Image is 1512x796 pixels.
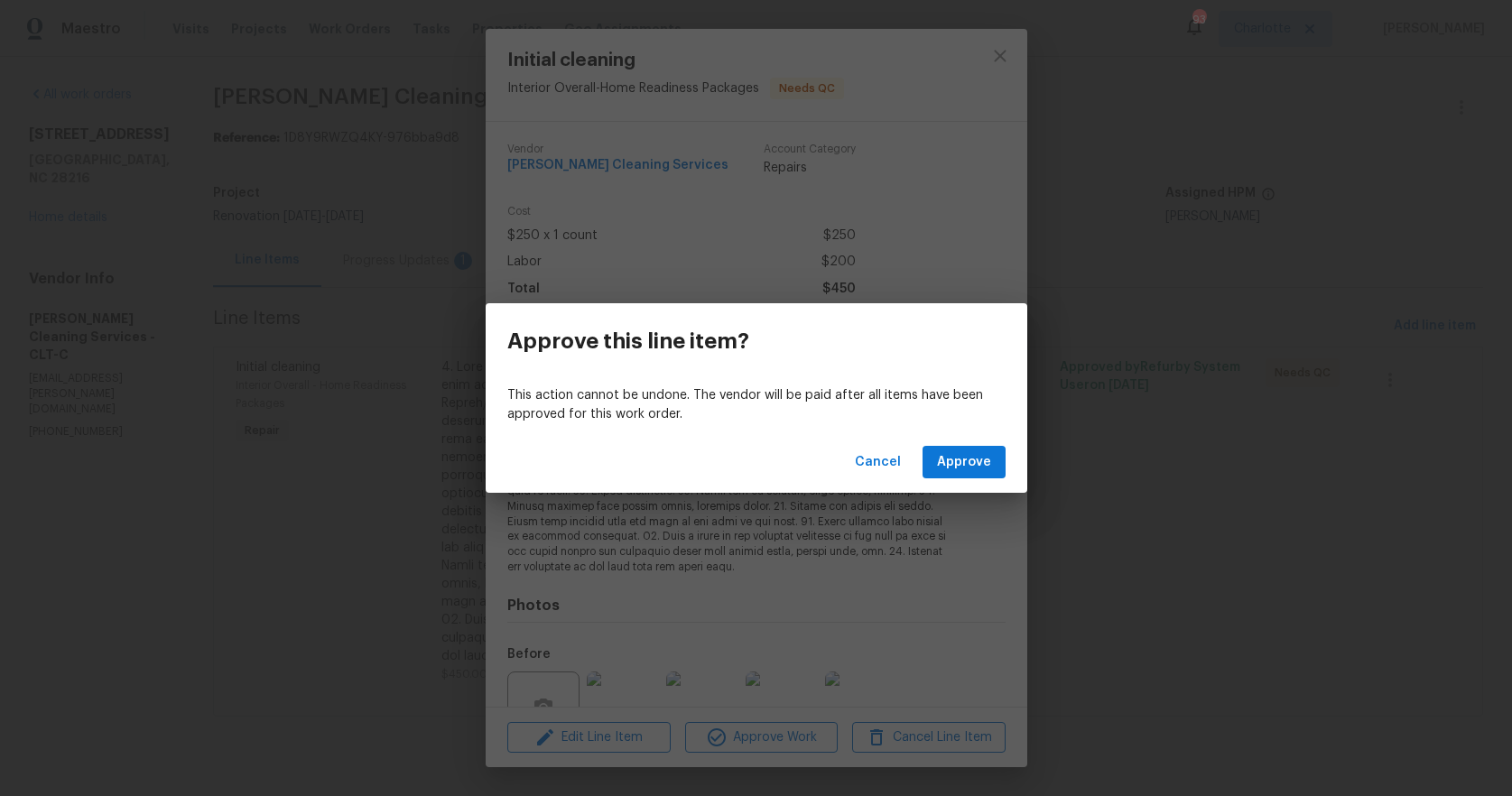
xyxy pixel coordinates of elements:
button: Approve [923,446,1006,479]
span: Cancel [855,451,901,474]
button: Cancel [848,446,908,479]
h3: Approve this line item? [507,329,749,354]
p: This action cannot be undone. The vendor will be paid after all items have been approved for this... [507,386,1006,424]
span: Approve [937,451,991,474]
